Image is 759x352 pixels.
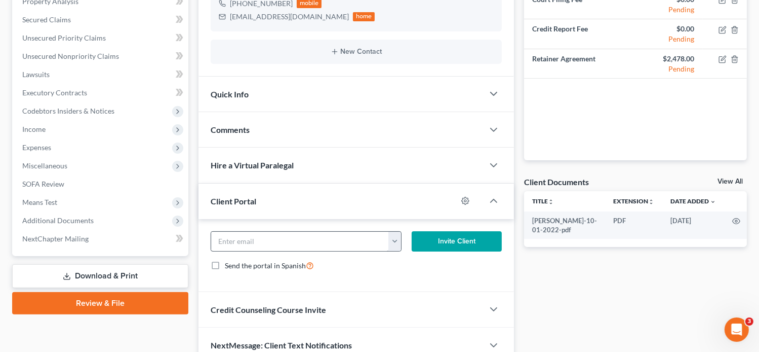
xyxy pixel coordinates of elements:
[644,24,694,34] div: $0.00
[353,12,375,21] div: home
[745,318,753,326] span: 3
[717,178,743,185] a: View All
[22,216,94,225] span: Additional Documents
[225,261,306,270] span: Send the portal in Spanish
[710,199,716,205] i: expand_more
[230,12,349,22] div: [EMAIL_ADDRESS][DOMAIN_NAME]
[22,234,89,243] span: NextChapter Mailing
[211,160,294,170] span: Hire a Virtual Paralegal
[22,161,67,170] span: Miscellaneous
[22,88,87,97] span: Executory Contracts
[670,197,716,205] a: Date Added expand_more
[14,175,188,193] a: SOFA Review
[605,212,662,239] td: PDF
[14,11,188,29] a: Secured Claims
[22,198,57,206] span: Means Test
[725,318,749,342] iframe: Intercom live chat
[211,340,352,350] span: NextMessage: Client Text Notifications
[648,199,654,205] i: unfold_more
[14,47,188,65] a: Unsecured Nonpriority Claims
[644,5,694,15] div: Pending
[524,49,635,78] td: Retainer Agreement
[644,54,694,64] div: $2,478.00
[12,264,188,288] a: Download & Print
[412,231,502,252] button: Invite Client
[524,19,635,49] td: Credit Report Fee
[22,15,71,24] span: Secured Claims
[14,29,188,47] a: Unsecured Priority Claims
[14,65,188,84] a: Lawsuits
[211,196,256,206] span: Client Portal
[22,52,119,60] span: Unsecured Nonpriority Claims
[644,64,694,74] div: Pending
[211,89,249,99] span: Quick Info
[644,34,694,44] div: Pending
[22,125,46,133] span: Income
[211,232,389,251] input: Enter email
[22,107,114,115] span: Codebtors Insiders & Notices
[211,305,326,314] span: Credit Counseling Course Invite
[219,48,494,56] button: New Contact
[22,70,50,79] span: Lawsuits
[524,212,605,239] td: [PERSON_NAME]-10-01-2022-pdf
[211,125,250,134] span: Comments
[12,292,188,314] a: Review & File
[662,212,724,239] td: [DATE]
[22,33,106,42] span: Unsecured Priority Claims
[548,199,554,205] i: unfold_more
[524,177,589,187] div: Client Documents
[532,197,554,205] a: Titleunfold_more
[22,180,64,188] span: SOFA Review
[14,84,188,102] a: Executory Contracts
[613,197,654,205] a: Extensionunfold_more
[14,230,188,248] a: NextChapter Mailing
[22,143,51,152] span: Expenses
